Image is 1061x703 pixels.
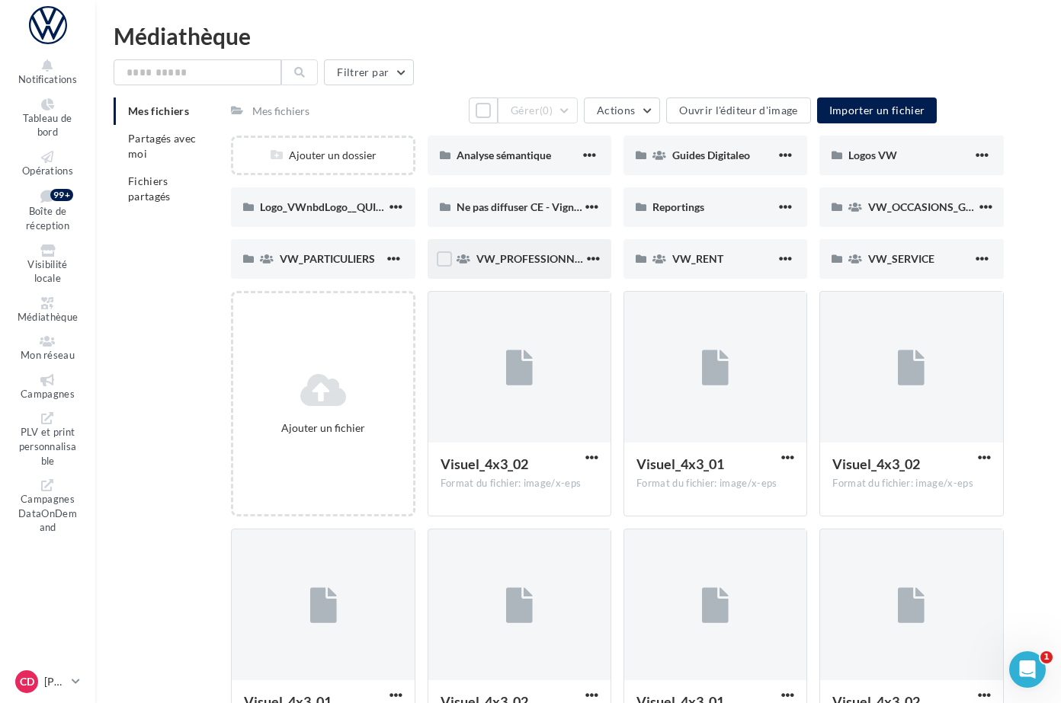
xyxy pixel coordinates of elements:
iframe: Intercom live chat [1009,651,1046,688]
div: Ajouter un fichier [239,420,406,436]
a: Campagnes DataOnDemand [12,476,83,537]
span: VW_SERVICE [868,252,934,265]
span: 1 [1040,651,1053,663]
div: Format du fichier: image/x-eps [832,477,990,491]
span: Visuel_4x3_01 [636,455,724,472]
div: 99+ [50,189,73,201]
span: VW_OCCASIONS_GARANTIES [868,200,1018,213]
span: Mon réseau [21,349,75,361]
span: Notifications [18,73,77,85]
div: Ajouter un dossier [233,148,412,163]
span: Médiathèque [18,311,79,323]
div: Format du fichier: image/x-eps [636,477,794,491]
a: Médiathèque [12,294,83,327]
button: Importer un fichier [817,97,938,123]
span: Mes fichiers [128,104,189,117]
button: Actions [584,97,660,123]
a: Boîte de réception 99+ [12,186,83,235]
a: Campagnes [12,371,83,404]
span: Campagnes [21,388,75,400]
span: Boîte de réception [26,206,69,232]
button: Filtrer par [324,59,414,85]
span: Logo_VWnbdLogo__QUI A MIS DES FICHIERS_Merci_Claire [260,200,543,213]
div: Médiathèque [114,24,1043,47]
span: Opérations [22,165,73,177]
span: PLV et print personnalisable [19,427,77,467]
div: Mes fichiers [252,104,309,119]
span: Logos VW [848,149,897,161]
span: Reportings [652,200,704,213]
span: Visuel_4x3_02 [441,455,528,472]
p: [PERSON_NAME] [44,674,66,689]
span: CD [20,674,34,689]
a: Mon réseau [12,332,83,365]
span: Visibilité locale [27,258,67,285]
a: Tableau de bord [12,95,83,142]
span: Campagnes DataOnDemand [18,493,77,533]
span: Partagés avec moi [128,132,197,160]
div: Format du fichier: image/x-eps [441,477,598,491]
a: PLV et print personnalisable [12,409,83,470]
span: (0) [540,104,553,117]
a: Opérations [12,148,83,181]
span: Analyse sémantique [457,149,551,161]
span: Actions [597,104,635,117]
span: Fichiers partagés [128,174,171,203]
a: Visibilité locale [12,241,83,288]
span: VW_PROFESSIONNELS [476,252,592,265]
span: Visuel_4x3_02 [832,455,920,472]
span: Importer un fichier [829,104,925,117]
button: Gérer(0) [498,97,578,123]
a: CD [PERSON_NAME] [12,667,83,696]
span: Ne pas diffuser CE - Vignette operation [457,200,641,213]
span: Guides Digitaleo [672,149,750,161]
span: VW_RENT [672,252,723,265]
span: Tableau de bord [23,112,72,139]
button: Notifications [12,56,83,89]
button: Ouvrir l'éditeur d'image [666,97,810,123]
span: VW_PARTICULIERS [280,252,375,265]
